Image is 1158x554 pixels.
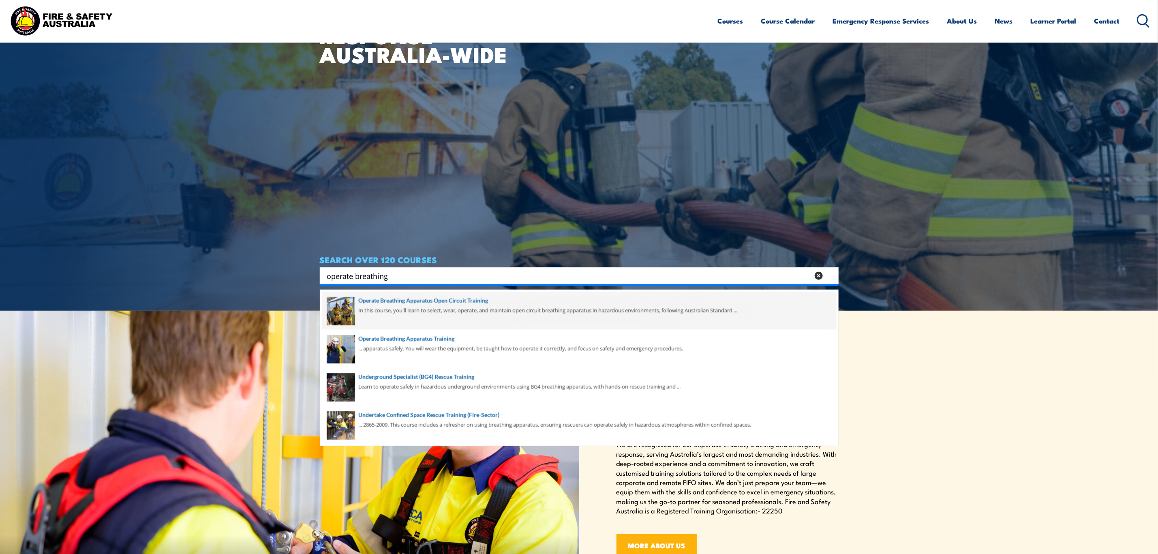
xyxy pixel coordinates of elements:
input: Search input [327,270,809,282]
a: Operate Breathing Apparatus Open Circuit Training [327,296,832,305]
a: Learner Portal [1031,10,1077,32]
a: Operate Breathing Apparatus Training [327,334,832,343]
a: About Us [947,10,977,32]
a: Undertake Confined Space Rescue Training (Fire-Sector) [327,410,832,419]
a: Underground Specialist (BG4) Rescue Training [327,372,832,381]
a: News [995,10,1013,32]
a: Courses [718,10,743,32]
a: Contact [1094,10,1120,32]
form: Search form [329,270,811,281]
p: We are recognised for our expertise in safety training and emergency response, serving Australia’... [616,439,839,515]
button: Search magnifier button [824,270,836,281]
a: Course Calendar [761,10,815,32]
h4: SEARCH OVER 120 COURSES [320,255,839,264]
a: Emergency Response Services [833,10,929,32]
